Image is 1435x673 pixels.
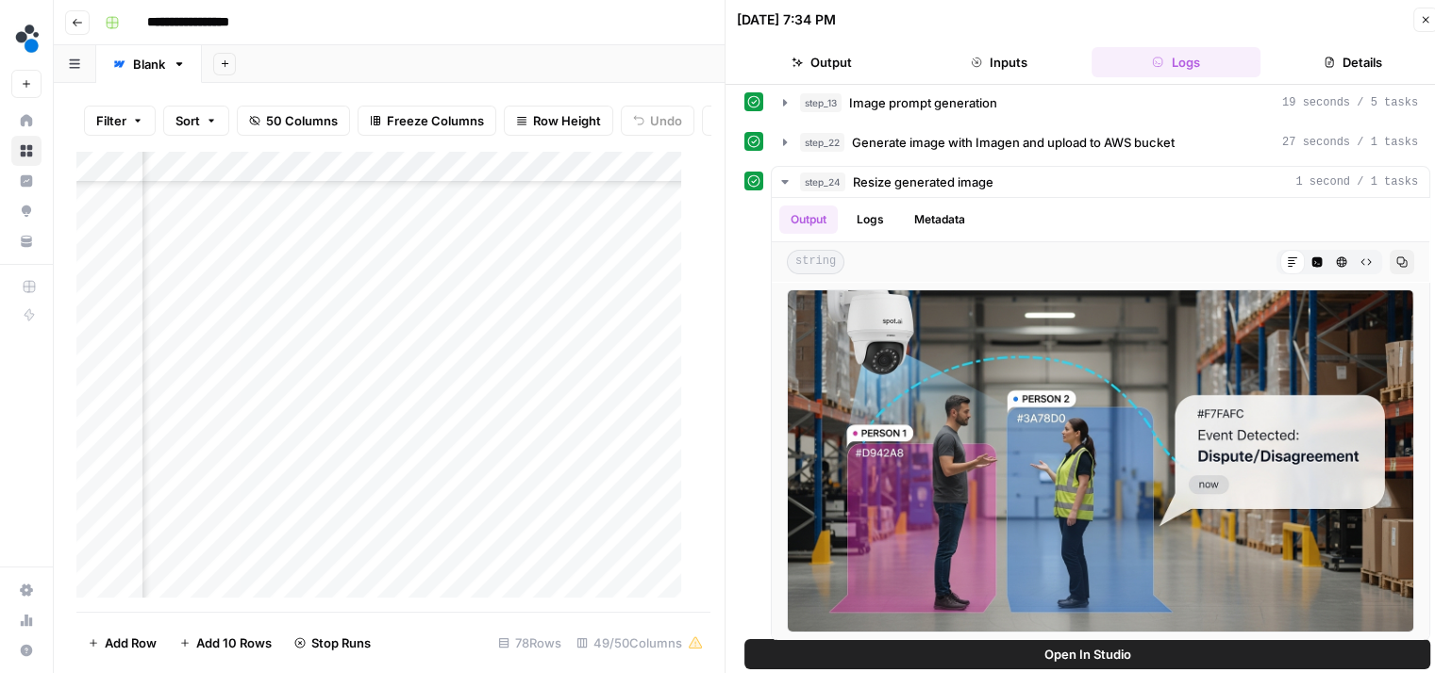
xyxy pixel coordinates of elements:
[737,47,907,77] button: Output
[787,250,844,274] span: string
[903,205,976,234] button: Metadata
[105,633,157,652] span: Add Row
[800,93,842,112] span: step_13
[11,196,42,226] a: Opportunities
[11,166,42,196] a: Insights
[779,205,838,234] button: Output
[283,628,382,658] button: Stop Runs
[11,575,42,605] a: Settings
[11,635,42,665] button: Help + Support
[175,111,200,130] span: Sort
[853,172,993,191] span: Resize generated image
[237,106,350,136] button: 50 Columns
[772,167,1429,197] button: 1 second / 1 tasks
[650,111,682,130] span: Undo
[772,88,1429,118] button: 19 seconds / 5 tasks
[163,106,229,136] button: Sort
[133,55,165,74] div: Blank
[569,628,710,658] div: 49/50 Columns
[11,605,42,635] a: Usage
[96,111,126,130] span: Filter
[744,639,1430,669] button: Open In Studio
[845,205,895,234] button: Logs
[168,628,283,658] button: Add 10 Rows
[800,172,845,191] span: step_24
[1092,47,1261,77] button: Logs
[800,133,844,152] span: step_22
[737,10,836,29] div: [DATE] 7:34 PM
[852,133,1175,152] span: Generate image with Imagen and upload to AWS bucket
[11,15,42,62] button: Workspace: spot.ai
[772,198,1429,640] div: 1 second / 1 tasks
[76,628,168,658] button: Add Row
[504,106,613,136] button: Row Height
[311,633,371,652] span: Stop Runs
[96,45,202,83] a: Blank
[358,106,496,136] button: Freeze Columns
[491,628,569,658] div: 78 Rows
[11,22,45,56] img: spot.ai Logo
[533,111,601,130] span: Row Height
[11,106,42,136] a: Home
[787,289,1414,632] img: output preview
[266,111,338,130] span: 50 Columns
[772,127,1429,157] button: 27 seconds / 1 tasks
[1044,645,1131,664] span: Open In Studio
[1282,94,1418,111] span: 19 seconds / 5 tasks
[11,136,42,166] a: Browse
[84,106,156,136] button: Filter
[1295,173,1418,190] span: 1 second / 1 tasks
[849,93,997,112] span: Image prompt generation
[11,226,42,256] a: Your Data
[621,106,694,136] button: Undo
[1282,134,1418,151] span: 27 seconds / 1 tasks
[914,47,1084,77] button: Inputs
[387,111,484,130] span: Freeze Columns
[196,633,272,652] span: Add 10 Rows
